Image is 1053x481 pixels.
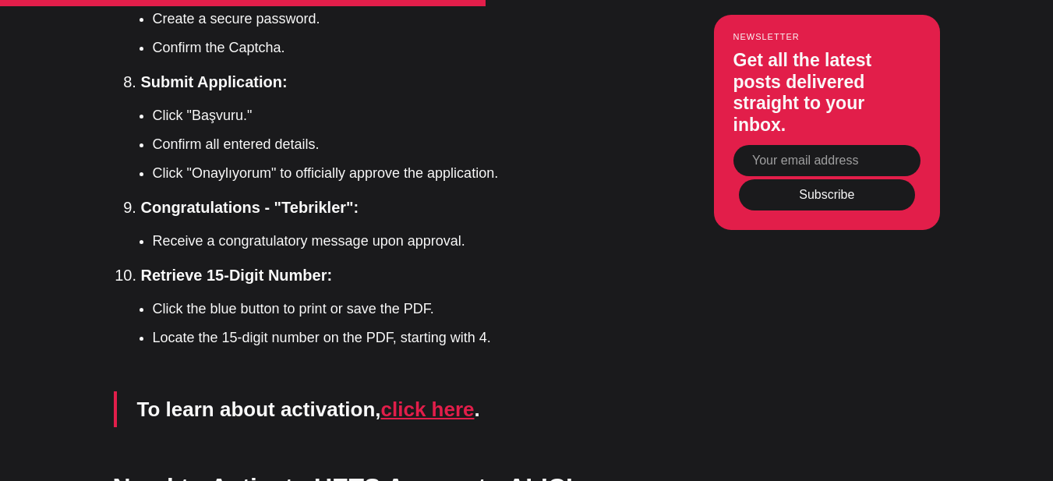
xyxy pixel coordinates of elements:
li: Confirm the Captcha. [153,37,636,58]
input: Your email address [733,144,920,175]
li: Click "Başvuru." [153,105,636,126]
span: Ikamet [265,67,316,82]
blockquote: To learn about activation, . [114,391,636,427]
li: Receive a congratulatory message upon approval. [153,231,636,252]
li: Locate the 15-digit number on the PDF, starting with 4. [153,327,636,348]
li: Click "Onaylıyorum" to officially approve the application. [153,163,636,184]
strong: Congratulations - "Tebrikler": [141,199,359,216]
li: Confirm all entered details. [153,134,636,155]
span: Already a member? [208,150,323,168]
h3: Get all the latest posts delivered straight to your inbox. [733,50,920,136]
h1: Start the conversation [173,31,404,59]
button: Sign up now [237,107,340,140]
small: Newsletter [733,32,920,41]
p: Become a member of to start commenting. [25,65,552,85]
li: Click the blue button to print or save the PDF. [153,299,636,320]
li: Create a secure password. [153,9,636,30]
button: Sign in [326,150,369,167]
button: Subscribe [739,179,915,210]
strong: Retrieve 15-Digit Number: [141,267,333,284]
strong: Submit Application: [141,73,288,90]
a: click here [381,398,475,421]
